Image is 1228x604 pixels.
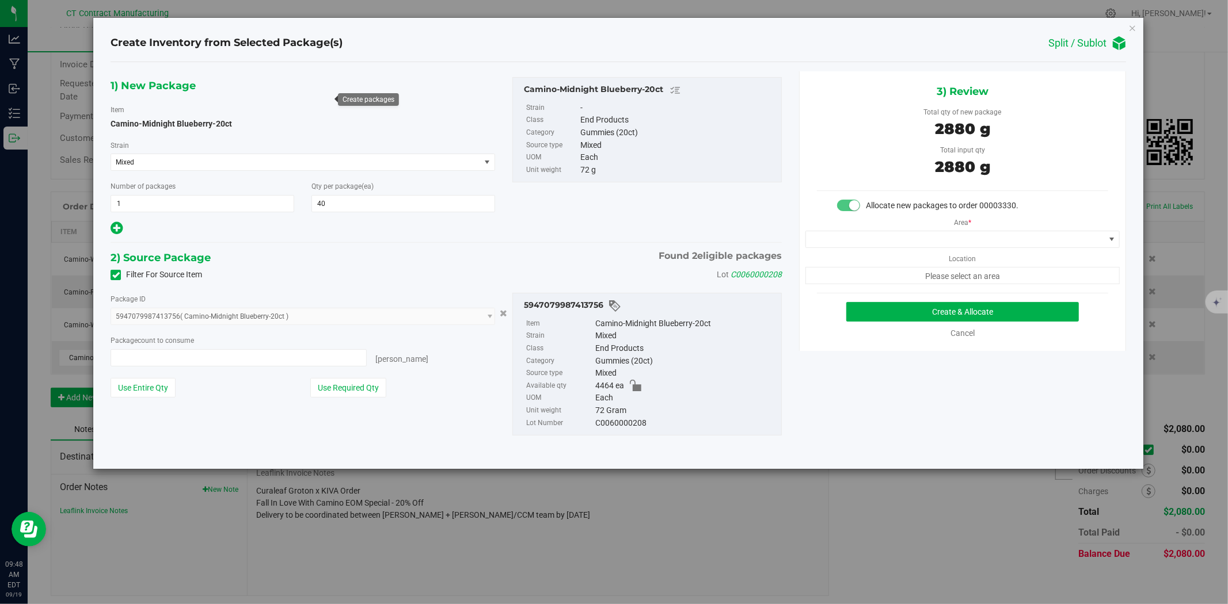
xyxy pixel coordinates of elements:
label: Unit weight [526,164,578,177]
span: select [480,154,495,170]
label: Item [526,318,593,330]
button: Use Required Qty [310,378,386,397]
label: Category [526,127,578,139]
span: Package to consume [111,337,194,345]
span: 4464 ea [595,380,624,392]
span: 2) Source Package [111,249,211,266]
span: Package ID [111,295,146,303]
span: Mixed [116,158,461,166]
h4: Split / Sublot [1048,37,1107,49]
span: 1) New Package [111,77,196,94]
span: Camino-Midnight Blueberry-20ct [111,119,232,128]
div: Create packages [343,95,394,104]
input: 1 [111,196,294,212]
span: Qty per package [311,182,374,190]
div: - [580,102,775,114]
label: Unit weight [526,404,593,417]
div: Camino-Midnight Blueberry-20ct [524,83,775,97]
span: Total qty of new package [923,108,1001,116]
div: End Products [595,342,775,355]
iframe: Resource center [12,512,46,546]
span: Allocate new packages to order 00003330. [866,201,1018,210]
label: Item [111,105,124,115]
div: Mixed [580,139,775,152]
span: count [138,337,155,345]
input: 40 [312,196,495,212]
label: Location [949,248,976,264]
span: Please select an area [805,267,1120,284]
label: Strain [111,140,129,151]
label: Class [526,342,593,355]
span: Total input qty [940,146,985,154]
span: Lot [717,270,729,279]
div: 72 g [580,164,775,177]
span: 2880 g [935,120,990,138]
span: Found eligible packages [659,249,782,263]
label: UOM [526,151,578,164]
span: 3) Review [937,83,989,100]
h4: Create Inventory from Selected Package(s) [111,36,343,51]
button: Use Entire Qty [111,378,176,397]
label: Lot Number [526,417,593,430]
span: Add new output [111,225,123,235]
label: Available qty [526,380,593,392]
label: Class [526,114,578,127]
span: Number of packages [111,182,176,190]
label: Source type [526,139,578,152]
div: Mixed [595,367,775,380]
span: (ea) [362,182,374,190]
div: 72 Gram [595,404,775,417]
div: Each [595,392,775,404]
button: Create & Allocate [846,302,1079,322]
div: Each [580,151,775,164]
div: Gummies (20ct) [580,127,775,139]
span: C0060000208 [731,270,782,279]
span: 2 [692,250,697,261]
label: Area [954,212,971,228]
span: [PERSON_NAME] [375,354,428,364]
div: Mixed [595,330,775,342]
span: 2880 g [935,158,990,176]
div: 5947079987413756 [524,299,775,313]
label: Filter For Source Item [111,269,202,281]
button: Cancel button [496,305,511,322]
a: Cancel [951,328,975,338]
div: Camino-Midnight Blueberry-20ct [595,318,775,330]
div: C0060000208 [595,417,775,430]
label: UOM [526,392,593,404]
div: End Products [580,114,775,127]
div: Gummies (20ct) [595,355,775,368]
label: Strain [526,330,593,342]
label: Source type [526,367,593,380]
label: Strain [526,102,578,114]
label: Category [526,355,593,368]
